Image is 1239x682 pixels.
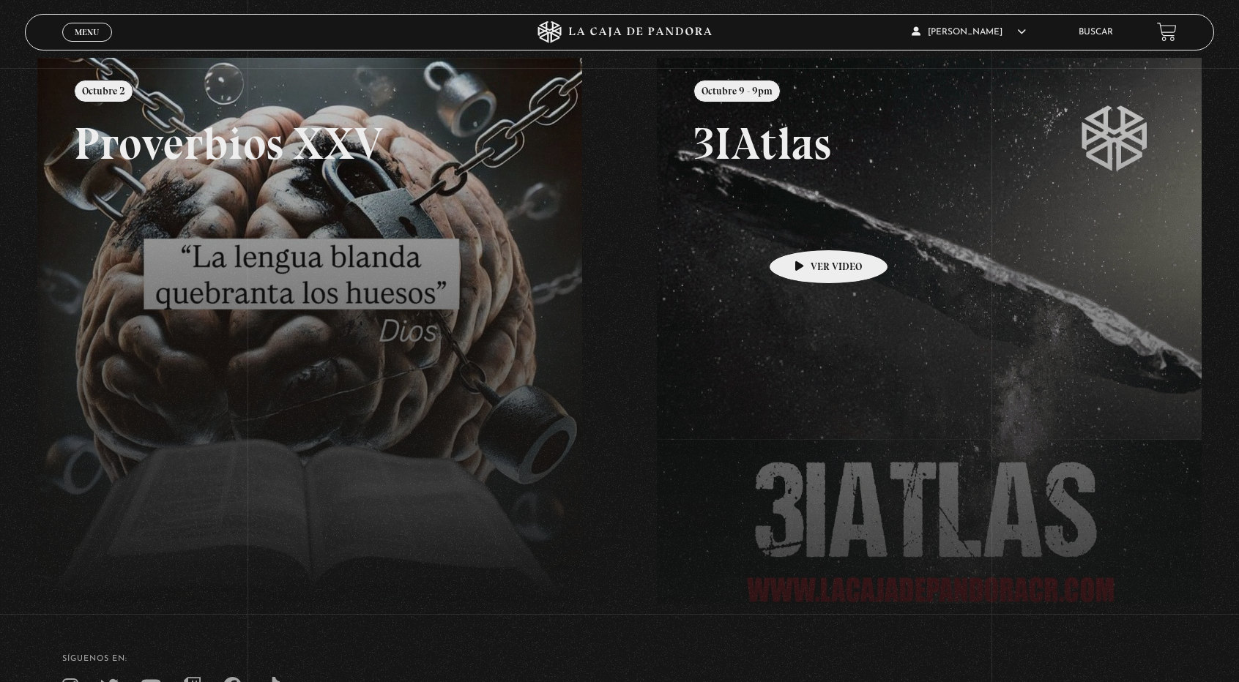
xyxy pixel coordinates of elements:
span: Cerrar [70,40,104,50]
span: Menu [75,28,99,37]
h4: SÍguenos en: [62,655,1177,663]
span: [PERSON_NAME] [912,28,1026,37]
a: Buscar [1079,28,1113,37]
a: View your shopping cart [1157,22,1177,42]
